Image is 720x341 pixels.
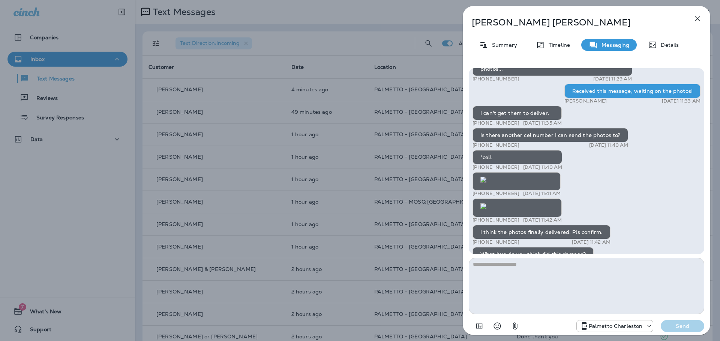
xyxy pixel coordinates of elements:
[523,164,562,170] p: [DATE] 11:40 AM
[472,76,519,82] p: [PHONE_NUMBER]
[472,239,519,245] p: [PHONE_NUMBER]
[545,42,570,48] p: Timeline
[472,142,519,148] p: [PHONE_NUMBER]
[472,106,562,120] div: I can't get them to deliver.
[564,84,700,98] div: Received this message, waiting on the photos!
[523,191,561,197] p: [DATE] 11:41 AM
[589,142,628,148] p: [DATE] 11:40 AM
[472,150,562,164] div: *cell
[472,17,676,28] p: [PERSON_NAME] [PERSON_NAME]
[472,120,519,126] p: [PHONE_NUMBER]
[593,76,632,82] p: [DATE] 11:29 AM
[523,120,562,126] p: [DATE] 11:35 AM
[472,225,610,239] div: I think the photos finally delivered. Pls confirm.
[564,98,607,104] p: [PERSON_NAME]
[488,42,517,48] p: Summary
[472,247,594,261] div: What bug do you think did this damage?
[480,203,486,209] img: twilio-download
[657,42,679,48] p: Details
[523,217,562,223] p: [DATE] 11:42 AM
[589,323,643,329] p: Palmetto Charleston
[662,98,700,104] p: [DATE] 11:33 AM
[480,177,486,183] img: twilio-download
[472,128,628,142] div: Is there another cel number I can send the photos to?
[598,42,629,48] p: Messaging
[472,164,519,170] p: [PHONE_NUMBER]
[472,217,519,223] p: [PHONE_NUMBER]
[472,319,487,334] button: Add in a premade template
[490,319,505,334] button: Select an emoji
[577,322,653,331] div: +1 (843) 277-8322
[572,239,610,245] p: [DATE] 11:42 AM
[472,191,519,197] p: [PHONE_NUMBER]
